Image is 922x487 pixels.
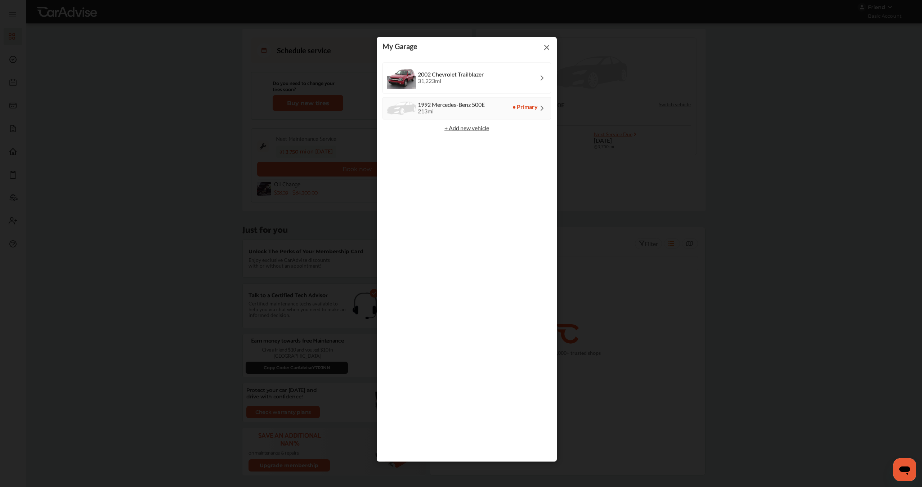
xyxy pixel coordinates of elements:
[418,72,484,77] div: 2002 Chevrolet Trailblazer
[893,458,916,481] iframe: Button to launch messaging window
[538,104,546,113] img: left_arrow_icon.0f472efe.svg
[382,125,551,131] p: + Add new vehicle
[418,108,485,115] div: 213 mi
[418,77,484,85] div: 31,223 mi
[513,104,538,113] span: • Primary
[387,102,416,115] img: placeholder_car.5a1ece94.svg
[382,43,417,52] p: My Garage
[542,43,551,52] img: close-icon
[538,74,546,82] img: left_arrow_icon.0f472efe.svg
[418,102,485,108] div: 1992 Mercedes-Benz 500E
[387,67,416,89] img: 0749_st0640_046.jpg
